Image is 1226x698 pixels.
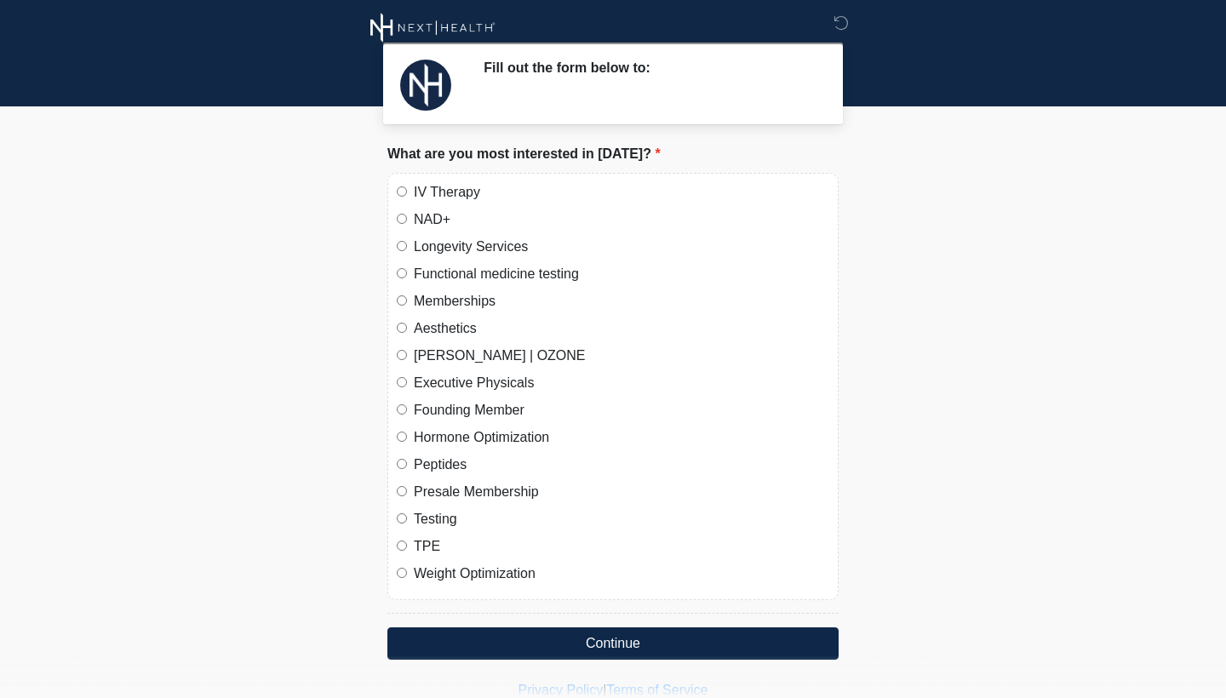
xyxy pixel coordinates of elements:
label: IV Therapy [414,182,829,203]
label: NAD+ [414,209,829,230]
input: Founding Member [397,404,407,415]
label: Presale Membership [414,482,829,502]
input: Hormone Optimization [397,432,407,442]
a: Privacy Policy [518,683,604,697]
button: Continue [387,627,839,660]
input: Memberships [397,295,407,306]
label: What are you most interested in [DATE]? [387,144,661,164]
label: [PERSON_NAME] | OZONE [414,346,829,366]
a: Terms of Service [606,683,708,697]
label: Executive Physicals [414,373,829,393]
label: Testing [414,509,829,529]
label: Hormone Optimization [414,427,829,448]
input: Longevity Services [397,241,407,251]
label: Memberships [414,291,829,312]
label: Peptides [414,455,829,475]
a: | [603,683,606,697]
img: Agent Avatar [400,60,451,111]
label: Longevity Services [414,237,829,257]
label: Functional medicine testing [414,264,829,284]
label: TPE [414,536,829,557]
input: Aesthetics [397,323,407,333]
label: Weight Optimization [414,564,829,584]
label: Founding Member [414,400,829,421]
input: Weight Optimization [397,568,407,578]
input: [PERSON_NAME] | OZONE [397,350,407,360]
input: NAD+ [397,214,407,224]
label: Aesthetics [414,318,829,339]
input: Executive Physicals [397,377,407,387]
input: Presale Membership [397,486,407,496]
h2: Fill out the form below to: [484,60,813,76]
input: Testing [397,513,407,523]
input: Functional medicine testing [397,268,407,278]
input: Peptides [397,459,407,469]
img: Next Health Wellness Logo [370,13,496,43]
input: TPE [397,541,407,551]
input: IV Therapy [397,186,407,197]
